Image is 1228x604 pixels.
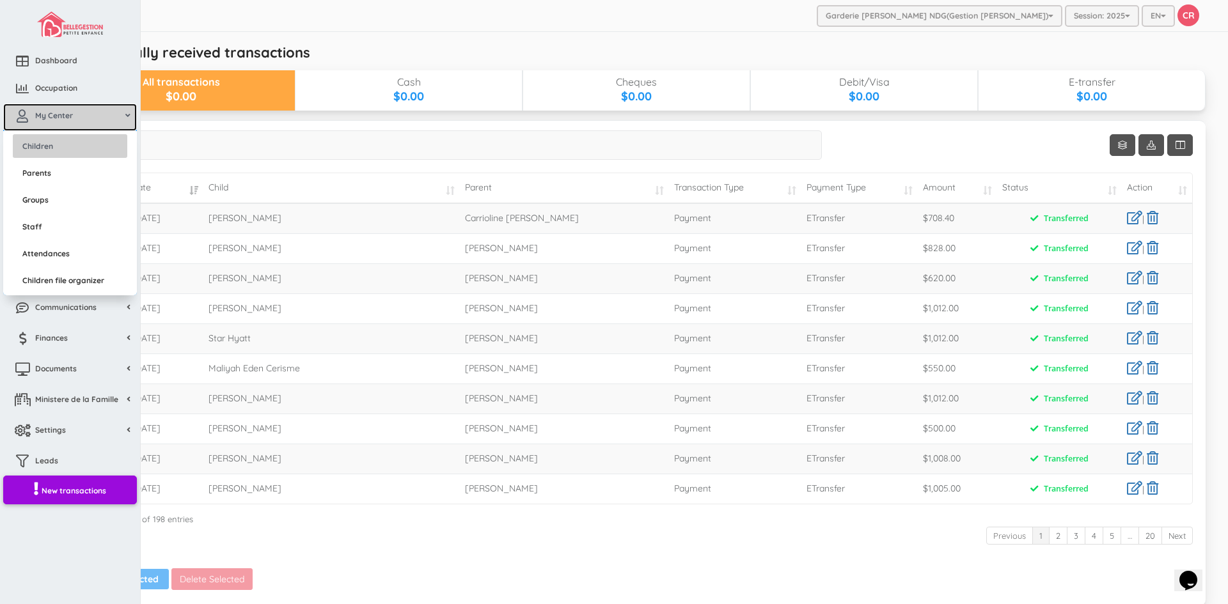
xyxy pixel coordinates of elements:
[918,353,997,383] td: $550.00
[295,77,522,88] div: Cash
[669,383,801,414] td: Payment
[918,293,997,323] td: $1,012.00
[460,263,669,293] td: [PERSON_NAME]
[13,215,127,238] a: Staff
[669,263,801,293] td: Payment
[801,474,918,504] td: ETransfer
[3,387,137,415] a: Ministere de la Famille
[1019,451,1099,468] span: Transferred
[13,188,127,212] a: Groups
[669,474,801,504] td: Payment
[460,293,669,323] td: [PERSON_NAME]
[523,88,750,105] div: $0.00
[1122,173,1192,203] td: Action: activate to sort column ascending
[801,203,918,233] td: ETransfer
[669,444,801,474] td: Payment
[1122,233,1192,263] td: |
[35,424,66,435] span: Settings
[13,134,127,158] a: Children
[1067,527,1085,545] a: 3
[209,453,281,464] span: [PERSON_NAME]
[171,568,253,590] button: Delete Selected
[801,353,918,383] td: ETransfer
[460,233,669,263] td: [PERSON_NAME]
[64,45,310,60] h5: Automatically received transactions
[35,55,77,66] span: Dashboard
[126,263,203,293] td: [DATE]
[295,88,522,105] div: $0.00
[1019,421,1099,438] span: Transferred
[1161,527,1193,545] a: Next
[669,233,801,263] td: Payment
[751,77,977,88] div: Debit/Visa
[1019,330,1099,348] span: Transferred
[3,326,137,353] a: Finances
[126,414,203,444] td: [DATE]
[460,383,669,414] td: [PERSON_NAME]
[1122,444,1192,474] td: |
[3,418,137,445] a: Settings
[1122,203,1192,233] td: |
[67,88,295,105] div: $0.00
[126,323,203,353] td: [DATE]
[1122,383,1192,414] td: |
[1122,353,1192,383] td: |
[1019,481,1099,498] span: Transferred
[918,474,997,504] td: $1,005.00
[203,173,460,203] td: Child: activate to sort column ascending
[669,203,801,233] td: Payment
[126,444,203,474] td: [DATE]
[669,173,801,203] td: Transaction Type: activate to sort column ascending
[1019,300,1099,318] span: Transferred
[126,173,203,203] td: Date: activate to sort column ascending
[918,383,997,414] td: $1,012.00
[1019,270,1099,288] span: Transferred
[918,444,997,474] td: $1,008.00
[35,332,68,343] span: Finances
[3,449,137,476] a: Leads
[801,233,918,263] td: ETransfer
[986,527,1033,545] a: Previous
[3,476,137,504] a: New transactions
[3,49,137,76] a: Dashboard
[1032,527,1050,545] a: 1
[209,272,281,284] span: [PERSON_NAME]
[13,268,127,292] a: Children file organizer
[42,485,106,496] span: New transactions
[37,12,102,37] img: image
[1122,263,1192,293] td: |
[1085,527,1103,545] a: 4
[1019,210,1099,228] span: Transferred
[209,422,281,434] span: [PERSON_NAME]
[1019,360,1099,378] span: Transferred
[918,323,997,353] td: $1,012.00
[801,444,918,474] td: ETransfer
[918,203,997,233] td: $708.40
[460,444,669,474] td: [PERSON_NAME]
[3,104,137,131] a: My Center
[979,77,1205,88] div: E-transfer
[13,161,127,185] a: Parents
[460,414,669,444] td: [PERSON_NAME]
[523,77,750,88] div: Cheques
[1122,474,1192,504] td: |
[209,362,300,374] span: Maliyah Eden Cerisme
[669,293,801,323] td: Payment
[918,414,997,444] td: $500.00
[35,455,58,466] span: Leads
[1122,323,1192,353] td: |
[3,357,137,384] a: Documents
[1174,553,1215,591] iframe: chat widget
[67,77,295,88] div: All transactions
[209,242,281,254] span: [PERSON_NAME]
[918,173,997,203] td: Amount: activate to sort column ascending
[460,323,669,353] td: [PERSON_NAME]
[460,353,669,383] td: [PERSON_NAME]
[3,76,137,104] a: Occupation
[1122,414,1192,444] td: |
[460,173,669,203] td: Parent: activate to sort column ascending
[35,302,97,313] span: Communications
[126,353,203,383] td: [DATE]
[801,383,918,414] td: ETransfer
[13,242,127,265] a: Attendances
